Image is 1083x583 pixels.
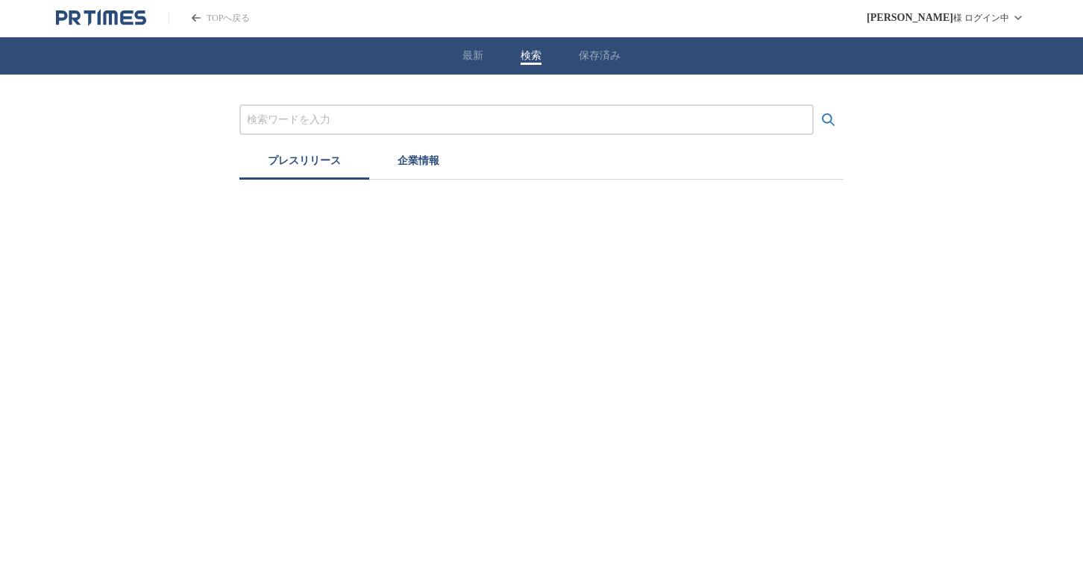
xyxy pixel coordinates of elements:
[462,49,483,63] button: 最新
[579,49,621,63] button: 保存済み
[814,105,844,135] button: 検索する
[867,12,953,24] span: [PERSON_NAME]
[369,147,468,180] button: 企業情報
[247,112,806,128] input: プレスリリースおよび企業を検索する
[169,12,250,25] a: PR TIMESのトップページはこちら
[56,9,146,27] a: PR TIMESのトップページはこちら
[521,49,541,63] button: 検索
[239,147,369,180] button: プレスリリース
